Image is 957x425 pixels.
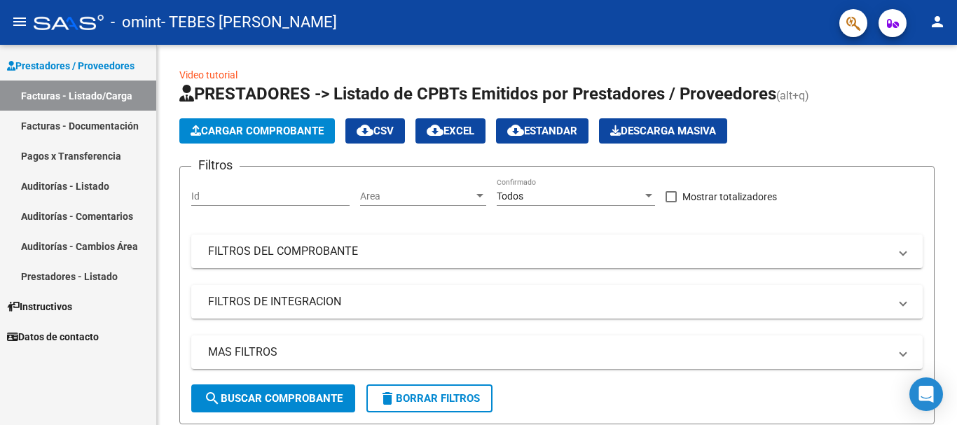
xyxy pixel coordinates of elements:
[415,118,486,144] button: EXCEL
[909,377,943,411] div: Open Intercom Messenger
[610,125,716,137] span: Descarga Masiva
[179,84,776,104] span: PRESTADORES -> Listado de CPBTs Emitidos por Prestadores / Proveedores
[360,190,474,202] span: Area
[7,58,135,74] span: Prestadores / Proveedores
[191,155,240,175] h3: Filtros
[208,244,889,259] mat-panel-title: FILTROS DEL COMPROBANTE
[204,390,221,407] mat-icon: search
[161,7,337,38] span: - TEBES [PERSON_NAME]
[7,299,72,314] span: Instructivos
[179,118,335,144] button: Cargar Comprobante
[208,294,889,309] mat-panel-title: FILTROS DE INTEGRACION
[11,13,28,30] mat-icon: menu
[191,235,923,268] mat-expansion-panel-header: FILTROS DEL COMPROBANTE
[7,329,99,344] span: Datos de contacto
[111,7,161,38] span: - omint
[929,13,946,30] mat-icon: person
[191,125,324,137] span: Cargar Comprobante
[208,344,889,360] mat-panel-title: MAS FILTROS
[379,392,480,405] span: Borrar Filtros
[496,118,588,144] button: Estandar
[507,122,524,139] mat-icon: cloud_download
[599,118,727,144] app-download-masive: Descarga masiva de comprobantes (adjuntos)
[427,122,443,139] mat-icon: cloud_download
[179,69,237,81] a: Video tutorial
[682,188,777,205] span: Mostrar totalizadores
[366,384,493,412] button: Borrar Filtros
[599,118,727,144] button: Descarga Masiva
[191,335,923,369] mat-expansion-panel-header: MAS FILTROS
[507,125,577,137] span: Estandar
[379,390,396,407] mat-icon: delete
[191,285,923,319] mat-expansion-panel-header: FILTROS DE INTEGRACION
[204,392,343,405] span: Buscar Comprobante
[345,118,405,144] button: CSV
[497,190,523,202] span: Todos
[357,122,373,139] mat-icon: cloud_download
[776,89,809,102] span: (alt+q)
[357,125,394,137] span: CSV
[191,384,355,412] button: Buscar Comprobante
[427,125,474,137] span: EXCEL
